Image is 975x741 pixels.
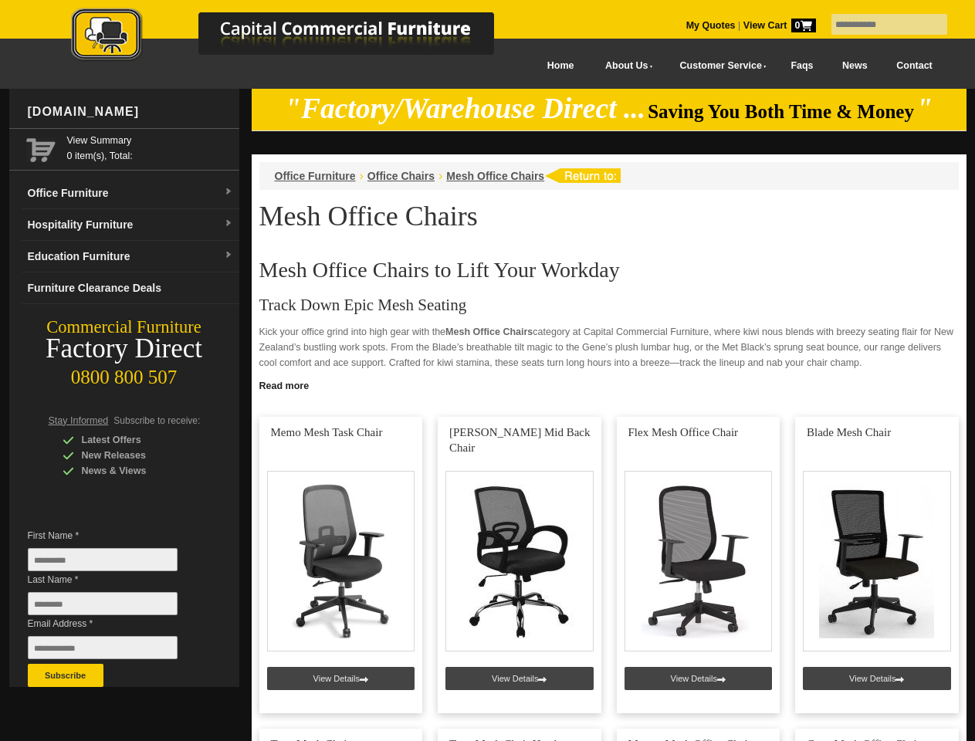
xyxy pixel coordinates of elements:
div: 0800 800 507 [9,359,239,388]
span: Saving You Both Time & Money [648,101,914,122]
div: News & Views [63,463,209,479]
a: Mesh Office Chairs [446,170,544,182]
img: dropdown [224,219,233,228]
div: New Releases [63,448,209,463]
span: Subscribe to receive: [113,415,200,426]
a: About Us [588,49,662,83]
a: Customer Service [662,49,776,83]
strong: Mesh Office Chairs [445,327,533,337]
em: "Factory/Warehouse Direct ... [285,93,645,124]
img: return to [544,168,621,183]
a: Office Chairs [367,170,435,182]
em: " [916,93,933,124]
button: Subscribe [28,664,103,687]
h3: Track Down Epic Mesh Seating [259,297,959,313]
li: › [360,168,364,184]
a: Contact [882,49,946,83]
a: Education Furnituredropdown [22,241,239,272]
img: Capital Commercial Furniture Logo [29,8,569,64]
input: First Name * [28,548,178,571]
input: Last Name * [28,592,178,615]
div: Factory Direct [9,338,239,360]
img: dropdown [224,188,233,197]
a: Office Furnituredropdown [22,178,239,209]
a: Furniture Clearance Deals [22,272,239,304]
h2: Mesh Office Chairs to Lift Your Workday [259,259,959,282]
span: Stay Informed [49,415,109,426]
a: My Quotes [686,20,736,31]
a: View Summary [67,133,233,148]
p: Kick your office grind into high gear with the category at Capital Commercial Furniture, where ki... [259,324,959,370]
span: Email Address * [28,616,201,631]
span: Last Name * [28,572,201,587]
a: News [828,49,882,83]
a: Hospitality Furnituredropdown [22,209,239,241]
a: Capital Commercial Furniture Logo [29,8,569,69]
div: [DOMAIN_NAME] [22,89,239,135]
span: First Name * [28,528,201,543]
a: Office Furniture [275,170,356,182]
img: dropdown [224,251,233,260]
h1: Mesh Office Chairs [259,201,959,231]
strong: View Cart [743,20,816,31]
a: View Cart0 [740,20,815,31]
div: Commercial Furniture [9,316,239,338]
span: 0 item(s), Total: [67,133,233,161]
a: Faqs [777,49,828,83]
span: 0 [791,19,816,32]
li: › [438,168,442,184]
input: Email Address * [28,636,178,659]
div: Latest Offers [63,432,209,448]
a: Click to read more [252,374,967,394]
